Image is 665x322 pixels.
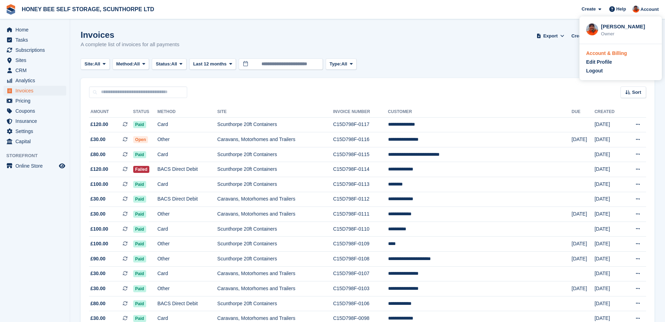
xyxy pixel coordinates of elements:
[595,207,624,222] td: [DATE]
[189,58,236,70] button: Last 12 months
[133,166,150,173] span: Failed
[15,65,57,75] span: CRM
[595,296,624,311] td: [DATE]
[4,76,66,85] a: menu
[157,222,217,237] td: Card
[4,55,66,65] a: menu
[133,226,146,233] span: Paid
[90,225,108,233] span: £100.00
[586,50,655,57] a: Account & Billing
[15,96,57,106] span: Pricing
[157,237,217,252] td: Other
[595,132,624,147] td: [DATE]
[330,61,341,68] span: Type:
[217,106,333,118] th: Site
[90,210,106,218] span: £30.00
[217,237,333,252] td: Scunthorpe 20ft Containers
[15,86,57,96] span: Invoices
[6,152,70,159] span: Storefront
[640,6,659,13] span: Account
[595,117,624,132] td: [DATE]
[582,6,596,13] span: Create
[157,252,217,267] td: Other
[81,41,179,49] p: A complete list of invoices for all payments
[157,177,217,192] td: Card
[133,181,146,188] span: Paid
[94,61,100,68] span: All
[157,281,217,296] td: Other
[4,106,66,116] a: menu
[333,281,388,296] td: C15D798F-0103
[595,281,624,296] td: [DATE]
[217,117,333,132] td: Scunthorpe 20ft Containers
[133,151,146,158] span: Paid
[15,55,57,65] span: Sites
[4,136,66,146] a: menu
[595,237,624,252] td: [DATE]
[595,177,624,192] td: [DATE]
[572,132,595,147] td: [DATE]
[4,65,66,75] a: menu
[89,106,133,118] th: Amount
[601,30,655,37] div: Owner
[171,61,177,68] span: All
[157,296,217,311] td: BACS Direct Debit
[333,207,388,222] td: C15D798F-0111
[90,151,106,158] span: £80.00
[586,58,612,66] div: Edit Profile
[90,136,106,143] span: £30.00
[90,195,106,203] span: £30.00
[543,33,558,40] span: Export
[595,106,624,118] th: Created
[217,162,333,177] td: Scunthorpe 20ft Containers
[217,177,333,192] td: Scunthorpe 20ft Containers
[116,61,134,68] span: Method:
[156,61,171,68] span: Status:
[333,177,388,192] td: C15D798F-0113
[595,252,624,267] td: [DATE]
[217,207,333,222] td: Caravans, Motorhomes and Trailers
[157,207,217,222] td: Other
[4,161,66,171] a: menu
[595,162,624,177] td: [DATE]
[157,106,217,118] th: Method
[4,35,66,45] a: menu
[535,30,566,42] button: Export
[6,4,16,15] img: stora-icon-8386f47178a22dfd0bd8f6a31ec36ba5ce8667c1dd55bd0f319d3a0aa187defe.svg
[333,162,388,177] td: C15D798F-0114
[90,300,106,307] span: £80.00
[333,106,388,118] th: Invoice Number
[113,58,149,70] button: Method: All
[572,106,595,118] th: Due
[90,121,108,128] span: £120.00
[333,237,388,252] td: C15D798F-0109
[157,266,217,281] td: Card
[572,207,595,222] td: [DATE]
[217,222,333,237] td: Scunthorpe 20ft Containers
[133,315,146,322] span: Paid
[217,132,333,147] td: Caravans, Motorhomes and Trailers
[388,106,572,118] th: Customer
[341,61,347,68] span: All
[157,192,217,207] td: BACS Direct Debit
[157,162,217,177] td: BACS Direct Debit
[90,270,106,277] span: £30.00
[586,67,603,75] div: Logout
[4,45,66,55] a: menu
[84,61,94,68] span: Site:
[333,192,388,207] td: C15D798F-0112
[217,252,333,267] td: Scunthorpe 20ft Containers
[217,192,333,207] td: Caravans, Motorhomes and Trailers
[4,86,66,96] a: menu
[333,222,388,237] td: C15D798F-0110
[15,106,57,116] span: Coupons
[632,89,641,96] span: Sort
[90,240,108,247] span: £100.00
[569,30,601,42] a: Credit Notes
[81,30,179,40] h1: Invoices
[572,237,595,252] td: [DATE]
[133,196,146,203] span: Paid
[333,296,388,311] td: C15D798F-0106
[595,222,624,237] td: [DATE]
[4,25,66,35] a: menu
